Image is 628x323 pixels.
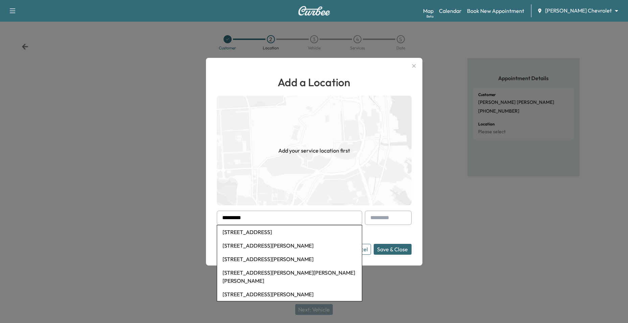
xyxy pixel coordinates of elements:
[439,7,462,15] a: Calendar
[217,74,412,90] h1: Add a Location
[426,14,434,19] div: Beta
[217,239,362,252] li: [STREET_ADDRESS][PERSON_NAME]
[467,7,524,15] a: Book New Appointment
[217,266,362,287] li: [STREET_ADDRESS][PERSON_NAME][PERSON_NAME][PERSON_NAME]
[374,244,412,255] button: Save & Close
[217,252,362,266] li: [STREET_ADDRESS][PERSON_NAME]
[217,225,362,239] li: [STREET_ADDRESS]
[545,7,612,15] span: [PERSON_NAME] Chevrolet
[278,146,350,155] h1: Add your service location first
[217,287,362,301] li: [STREET_ADDRESS][PERSON_NAME]
[423,7,434,15] a: MapBeta
[217,96,412,205] img: empty-map-CL6vilOE.png
[298,6,330,16] img: Curbee Logo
